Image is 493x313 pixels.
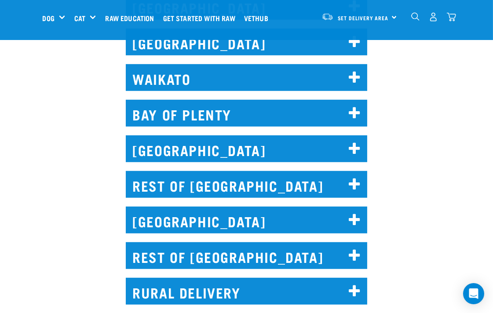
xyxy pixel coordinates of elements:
img: user.png [429,12,438,22]
h2: [GEOGRAPHIC_DATA] [126,29,367,55]
h2: BAY OF PLENTY [126,100,367,127]
h2: RURAL DELIVERY [126,278,367,305]
h2: [GEOGRAPHIC_DATA] [126,207,367,233]
img: home-icon-1@2x.png [411,12,420,21]
span: Set Delivery Area [338,16,389,19]
a: Get started with Raw [161,0,242,36]
h2: REST OF [GEOGRAPHIC_DATA] [126,242,367,269]
h2: WAIKATO [126,64,367,91]
img: home-icon@2x.png [447,12,456,22]
a: Vethub [242,0,275,36]
h2: [GEOGRAPHIC_DATA] [126,135,367,162]
a: Dog [43,13,55,23]
div: Open Intercom Messenger [463,283,484,304]
img: van-moving.png [321,13,333,21]
h2: REST OF [GEOGRAPHIC_DATA] [126,171,367,198]
a: Raw Education [103,0,161,36]
a: Cat [74,13,85,23]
